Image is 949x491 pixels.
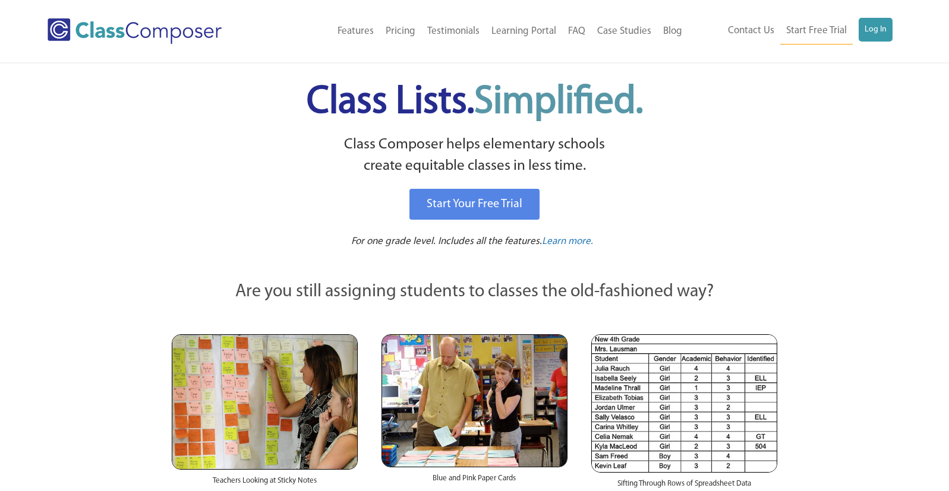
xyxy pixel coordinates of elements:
[332,18,380,45] a: Features
[591,18,657,45] a: Case Studies
[351,236,542,246] span: For one grade level. Includes all the features.
[170,134,780,178] p: Class Composer helps elementary schools create equitable classes in less time.
[474,83,643,122] span: Simplified.
[688,18,893,45] nav: Header Menu
[172,279,778,305] p: Are you still assigning students to classes the old-fashioned way?
[722,18,780,44] a: Contact Us
[657,18,688,45] a: Blog
[780,18,853,45] a: Start Free Trial
[562,18,591,45] a: FAQ
[421,18,485,45] a: Testimonials
[382,334,567,467] img: Blue and Pink Paper Cards
[380,18,421,45] a: Pricing
[542,236,593,246] span: Learn more.
[48,18,222,44] img: Class Composer
[409,189,540,220] a: Start Your Free Trial
[172,334,358,470] img: Teachers Looking at Sticky Notes
[307,83,643,122] span: Class Lists.
[427,198,522,210] span: Start Your Free Trial
[270,18,688,45] nav: Header Menu
[859,18,893,42] a: Log In
[591,334,777,473] img: Spreadsheets
[485,18,562,45] a: Learning Portal
[542,235,593,249] a: Learn more.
